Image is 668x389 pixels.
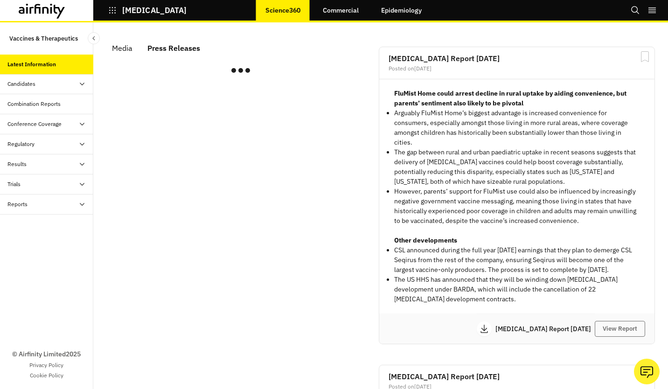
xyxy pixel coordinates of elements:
[7,100,61,108] div: Combination Reports
[7,140,35,148] div: Regulatory
[122,6,187,14] p: [MEDICAL_DATA]
[389,66,645,71] div: Posted on [DATE]
[7,120,62,128] div: Conference Coverage
[634,359,660,384] button: Ask our analysts
[112,41,132,55] div: Media
[639,51,651,63] svg: Bookmark Report
[29,361,63,369] a: Privacy Policy
[7,80,35,88] div: Candidates
[88,32,100,44] button: Close Sidebar
[7,60,56,69] div: Latest Information
[9,30,78,47] p: Vaccines & Therapeutics
[631,2,640,18] button: Search
[394,187,640,226] p: However, parents’ support for FluMist use could also be influenced by increasingly negative gover...
[265,7,300,14] p: Science360
[30,371,63,380] a: Cookie Policy
[394,89,626,107] strong: FluMist Home could arrest decline in rural uptake by aiding convenience, but parents’ sentiment a...
[389,373,645,380] h2: [MEDICAL_DATA] Report [DATE]
[394,236,457,244] strong: Other developments
[7,180,21,188] div: Trials
[394,245,640,275] p: CSL announced during the full year [DATE] earnings that they plan to demerge CSL Seqirus from the...
[12,349,81,359] p: © Airfinity Limited 2025
[108,2,187,18] button: [MEDICAL_DATA]
[147,41,200,55] div: Press Releases
[7,200,28,208] div: Reports
[7,160,27,168] div: Results
[595,321,645,337] button: View Report
[394,147,640,187] p: The gap between rural and urban paediatric uptake in recent seasons suggests that delivery of [ME...
[394,108,640,147] p: Arguably FluMist Home’s biggest advantage is increased convenience for consumers, especially amon...
[389,55,645,62] h2: [MEDICAL_DATA] Report [DATE]
[495,326,595,332] p: [MEDICAL_DATA] Report [DATE]
[394,275,640,304] p: The US HHS has announced that they will be winding down [MEDICAL_DATA] development under BARDA, w...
